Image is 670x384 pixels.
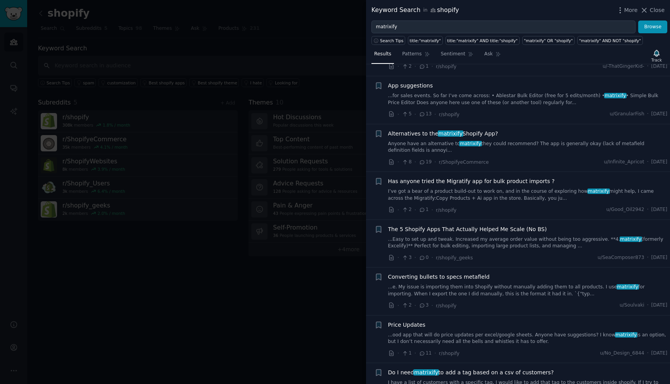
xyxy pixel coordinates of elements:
span: matrixify [620,237,642,242]
a: Has anyone tried the Migratify app for bulk product imports ? [388,177,555,185]
span: Patterns [402,51,421,58]
a: ...for sales events. So far I’ve come across: • Ablestar Bulk Editor (free for 5 edits/month) •ma... [388,93,668,106]
span: u/No_Design_6844 [600,350,644,357]
span: r/shopify [436,64,456,69]
span: r/shopify_geeks [436,255,473,261]
span: [DATE] [651,350,667,357]
span: · [647,159,649,166]
button: More [616,6,638,14]
span: · [414,254,416,262]
span: matrixify [616,284,639,290]
span: · [397,110,399,118]
div: title:"matrixify" AND title:"shopify" [447,38,518,43]
span: · [414,302,416,310]
span: 0 [419,254,428,261]
span: matrixify [413,369,439,375]
span: matrixify [459,141,482,146]
span: More [624,6,638,14]
span: · [397,206,399,214]
a: title:"matrixify" [408,36,443,45]
a: Converting bullets to specs metafield [388,273,490,281]
span: u/Good_Oil2942 [606,206,644,213]
a: Ask [482,48,504,64]
span: in [423,7,427,14]
span: · [647,206,649,213]
span: · [414,110,416,118]
span: r/shopify [439,351,459,356]
span: r/ShopifyeCommerce [439,159,489,165]
span: · [397,158,399,166]
a: ...e. My issue is importing them into Shopify without manually adding them to all products. I use... [388,284,668,297]
span: [DATE] [651,63,667,70]
a: ...ood app that will do price updates per excel/google sheets. Anyone have suggestions? I knowmat... [388,332,668,345]
a: Patterns [399,48,432,64]
span: Search Tips [380,38,404,43]
a: Sentiment [438,48,476,64]
span: 2 [402,63,411,70]
div: "matrixify" AND NOT "shopify" [579,38,641,43]
span: · [414,158,416,166]
span: · [432,206,433,214]
span: u/Soulvaki [620,302,644,309]
span: [DATE] [651,206,667,213]
span: Close [650,6,665,14]
a: Results [371,48,394,64]
span: r/shopify [439,112,459,117]
span: 19 [419,159,432,166]
span: Results [374,51,391,58]
span: u/GranularFish [610,111,644,118]
span: · [432,62,433,70]
span: · [397,254,399,262]
span: 2 [402,302,411,309]
span: [DATE] [651,302,667,309]
span: matrixify [438,130,463,137]
span: 11 [419,350,432,357]
span: · [434,158,436,166]
button: Browse [638,21,667,34]
span: · [647,350,649,357]
span: 5 [402,111,411,118]
input: Try a keyword related to your business [371,21,635,34]
a: Alternatives to thematrixifyShopify App? [388,130,498,138]
span: · [414,62,416,70]
span: · [647,63,649,70]
span: · [647,302,649,309]
span: · [434,110,436,118]
a: "matrixify" AND NOT "shopify" [577,36,643,45]
a: Price Updates [388,321,426,329]
span: · [414,206,416,214]
span: u/-ThatGingerKid- [603,63,644,70]
span: Ask [484,51,493,58]
div: "matrixify" OR "shopify" [524,38,573,43]
span: · [414,349,416,357]
a: App suggestions [388,82,433,90]
span: 2 [402,206,411,213]
span: · [647,111,649,118]
span: Sentiment [441,51,465,58]
a: title:"matrixify" AND title:"shopify" [446,36,520,45]
span: 3 [402,254,411,261]
a: "matrixify" OR "shopify" [522,36,575,45]
span: r/shopify [436,207,456,213]
span: 1 [419,63,428,70]
span: Do I need to add a tag based on a csv of customers? [388,369,554,377]
a: Do I needmatrixifyto add a tag based on a csv of customers? [388,369,554,377]
button: Track [649,48,665,64]
a: ...Easy to set up and tweak. Increased my average order value without being too aggressive. **4.m... [388,236,668,250]
span: · [397,62,399,70]
span: [DATE] [651,111,667,118]
span: [DATE] [651,159,667,166]
a: Anyone have an alternative tomatrixifythey could recommend? The app is generally okay (lack of me... [388,141,668,154]
a: I’ve got a bear of a product build-out to work on, and in the course of exploring howmatrixifymig... [388,188,668,202]
span: · [397,302,399,310]
span: 3 [419,302,428,309]
a: The 5 Shopify Apps That Actually Helped Me Scale (No BS) [388,225,547,233]
span: 1 [402,350,411,357]
span: · [397,349,399,357]
span: 8 [402,159,411,166]
span: u/Infinite_Apricot [604,159,644,166]
span: matrixify [604,93,627,98]
span: Alternatives to the Shopify App? [388,130,498,138]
